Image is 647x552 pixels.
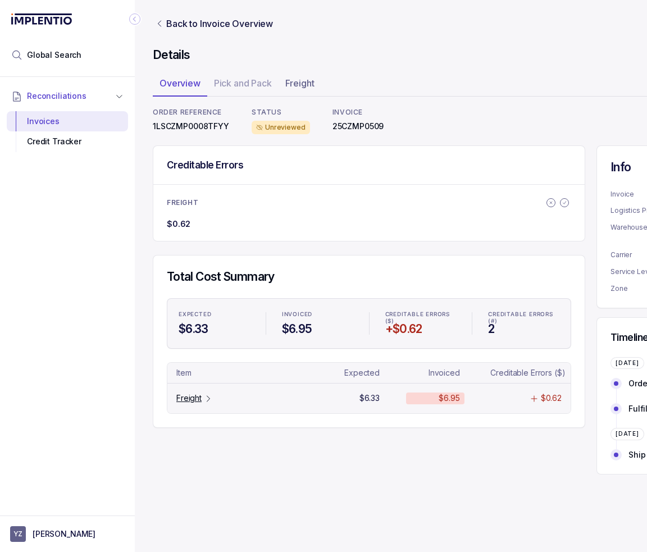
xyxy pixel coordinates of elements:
[153,17,275,30] a: Link Back to Invoice Overview
[172,367,310,378] td: Table Cell-text 0
[275,303,360,344] li: Statistic INVOICED
[179,321,250,337] h4: $6.33
[379,303,463,344] li: Statistic CREDITABLE ERRORS ($)
[153,121,229,132] p: 1LSCZMP0008TFYY
[486,367,566,378] td: Table Cell-text 3
[167,298,571,349] ul: Statistic Highlights
[16,111,119,131] div: Invoices
[179,311,211,318] p: EXPECTED
[7,109,128,154] div: Reconciliations
[317,393,402,404] td: Table Cell-text 1
[153,74,207,97] li: Tab Overview
[167,159,243,171] h5: Creditable Errors
[27,90,86,102] span: Reconciliations
[332,121,384,132] p: 25CZMP0509
[33,528,95,540] p: [PERSON_NAME]
[172,393,310,404] td: Table Cell-link 0
[167,198,198,207] p: FREIGHT
[488,321,559,337] h4: 2
[176,367,191,378] p: Item
[486,393,566,404] td: Table Cell-text 3
[153,108,229,117] p: ORDER REFERENCE
[176,393,202,404] p: Freight
[385,321,457,337] h4: +$0.62
[616,431,639,437] p: [DATE]
[285,76,315,90] p: Freight
[128,12,142,26] div: Collapse Icon
[16,131,119,152] div: Credit Tracker
[10,526,125,542] button: User initials[PERSON_NAME]
[7,84,128,108] button: Reconciliations
[541,393,562,404] p: $0.62
[616,360,639,367] p: [DATE]
[27,49,81,61] span: Global Search
[402,367,486,378] td: Table Cell-text 2
[481,303,566,344] li: Statistic CREDITABLE ERRORS (#)
[282,311,312,318] p: INVOICED
[282,321,353,337] h4: $6.95
[252,108,310,117] p: STATUS
[385,311,457,318] p: CREDITABLE ERRORS ($)
[160,76,201,90] p: Overview
[172,303,257,344] li: Statistic EXPECTED
[10,526,26,542] span: User initials
[490,367,565,378] p: Creditable Errors ($)
[167,269,571,285] h4: Total Cost Summary
[252,121,310,134] div: Unreviewed
[488,311,559,318] p: CREDITABLE ERRORS (#)
[439,393,459,404] p: $6.95
[332,108,384,117] p: INVOICE
[429,367,460,378] p: Invoiced
[402,393,486,404] td: Table Cell-text 2
[317,367,402,378] td: Table Cell-text 1
[279,74,321,97] li: Tab Freight
[167,218,190,230] p: $0.62
[344,367,380,378] p: Expected
[166,17,273,30] p: Back to Invoice Overview
[359,393,380,404] p: $6.33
